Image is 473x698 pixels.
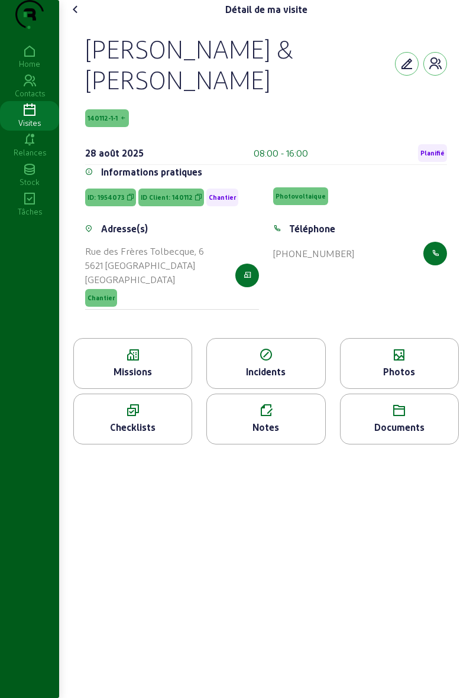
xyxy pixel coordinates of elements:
[88,294,115,302] span: Chantier
[88,114,118,122] span: 140112-1-1
[254,146,308,160] div: 08:00 - 16:00
[225,2,307,17] div: Détail de ma visite
[341,365,458,379] div: Photos
[420,149,445,157] span: Planifié
[85,258,204,272] div: 5621 [GEOGRAPHIC_DATA]
[85,272,204,287] div: [GEOGRAPHIC_DATA]
[289,222,335,236] div: Téléphone
[74,365,192,379] div: Missions
[85,146,144,160] div: 28 août 2025
[273,246,354,261] div: [PHONE_NUMBER]
[207,420,325,434] div: Notes
[141,193,193,202] span: ID Client: 140112
[341,420,458,434] div: Documents
[207,365,325,379] div: Incidents
[101,222,148,236] div: Adresse(s)
[276,192,326,200] span: Photovoltaique
[88,193,125,202] span: ID: 1954073
[85,244,204,258] div: Rue des Frères Tolbecque, 6
[209,193,236,202] span: Chantier
[85,33,395,95] div: [PERSON_NAME] & [PERSON_NAME]
[74,420,192,434] div: Checklists
[101,165,202,179] div: Informations pratiques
